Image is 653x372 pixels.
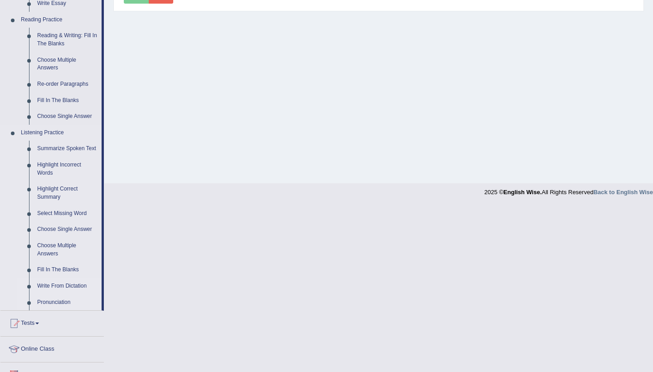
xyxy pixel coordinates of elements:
a: Pronunciation [33,294,102,311]
a: Fill In The Blanks [33,262,102,278]
div: 2025 © All Rights Reserved [484,183,653,196]
a: Fill In The Blanks [33,93,102,109]
a: Back to English Wise [594,189,653,196]
a: Write From Dictation [33,278,102,294]
a: Tests [0,311,104,333]
a: Choose Single Answer [33,108,102,125]
a: Listening Practice [17,125,102,141]
a: Highlight Correct Summary [33,181,102,205]
a: Highlight Incorrect Words [33,157,102,181]
a: Reading & Writing: Fill In The Blanks [33,28,102,52]
a: Online Class [0,337,104,359]
a: Reading Practice [17,12,102,28]
a: Choose Multiple Answers [33,238,102,262]
a: Choose Single Answer [33,221,102,238]
strong: English Wise. [503,189,541,196]
a: Re-order Paragraphs [33,76,102,93]
a: Select Missing Word [33,206,102,222]
a: Choose Multiple Answers [33,52,102,76]
a: Summarize Spoken Text [33,141,102,157]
